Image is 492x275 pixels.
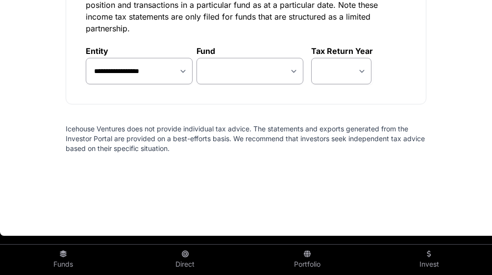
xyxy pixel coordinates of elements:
[66,124,426,153] p: Icehouse Ventures does not provide individual tax advice. The statements and exports generated fr...
[128,247,242,273] a: Direct
[86,46,193,56] label: Entity
[443,228,492,275] iframe: Chat Widget
[197,46,303,56] label: Fund
[250,247,364,273] a: Portfolio
[6,247,120,273] a: Funds
[311,46,373,56] label: Tax Return Year
[372,247,486,273] a: Invest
